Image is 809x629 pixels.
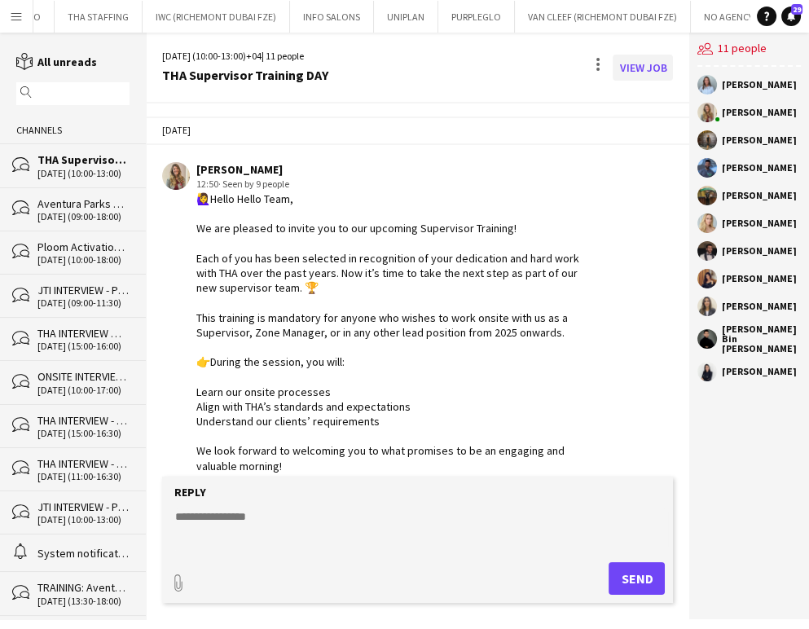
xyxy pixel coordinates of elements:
div: [PERSON_NAME] [721,135,796,145]
div: [PERSON_NAME] [721,367,796,376]
div: THA INTERVIEW - Heated Tobacco - UAE Launch Program [37,456,130,471]
button: Send [609,562,665,595]
div: [PERSON_NAME] [721,301,796,311]
div: [DATE] [146,117,690,144]
div: System notifications [37,546,130,561]
div: [PERSON_NAME] [721,108,796,117]
div: [PERSON_NAME] [721,218,796,228]
div: Ploom Activation Training - UAE Launch Program [37,240,130,254]
div: 🙋‍♀️Hello Hello Team, We are pleased to invite you to our upcoming Supervisor Training! Each of y... [196,191,597,592]
div: Aventura Parks Onsite Support [37,196,130,211]
span: +04 [246,50,262,62]
button: VAN CLEEF (RICHEMONT DUBAI FZE) [515,1,691,33]
a: All unreads [16,55,97,69]
div: ONSITE INTERVIEW - FINAL: Aventura Parks Onsite Support [37,369,130,384]
div: [DATE] (10:00-17:00) [37,385,130,396]
div: JTI INTERVIEW - Ploom Activation - UAE Launch Program [37,283,130,297]
div: [DATE] (15:00-16:30) [37,428,130,439]
div: [DATE] (09:00-11:30) [37,297,130,309]
div: [DATE] (10:00-13:00) [37,168,130,179]
span: · Seen by 9 people [218,178,289,190]
button: PURPLEGLO [438,1,515,33]
div: [DATE] (10:00-13:00) | 11 people [162,49,328,64]
button: UNIPLAN [374,1,438,33]
div: THA INTERVIEW ONLINE - Heated Tobacco - UAE Launch Program [37,326,130,341]
div: [PERSON_NAME] [721,274,796,284]
div: [PERSON_NAME] [196,162,597,177]
div: [PERSON_NAME] [721,191,796,200]
button: IWC (RICHEMONT DUBAI FZE) [143,1,290,33]
span: 29 [791,4,802,15]
div: [DATE] (10:00-13:00) [37,514,130,526]
div: THA INTERVIEW - Heated Tobacco - UAE Launch Program [37,413,130,428]
div: [DATE] (13:30-18:00) [37,596,130,607]
div: TRAINING: Aventura Parks Event Support [37,580,130,595]
div: 12:50 [196,177,597,191]
div: THA Supervisor Training DAY [37,152,130,167]
div: JTI INTERVIEW - Ploom Activation - UAE Launch Program [37,499,130,514]
button: THA STAFFING [55,1,143,33]
a: View Job [613,55,673,81]
div: [PERSON_NAME] Bin [PERSON_NAME] [721,324,801,354]
div: [PERSON_NAME] [721,163,796,173]
div: [DATE] (09:00-18:00) [37,211,130,222]
div: [PERSON_NAME] [721,246,796,256]
div: [PERSON_NAME] [721,80,796,90]
div: THA Supervisor Training DAY [162,68,328,82]
button: INFO SALONS [290,1,374,33]
div: 11 people [697,33,801,67]
div: [DATE] (10:00-18:00) [37,254,130,266]
a: 29 [781,7,801,26]
label: Reply [174,485,206,499]
div: [DATE] (15:00-16:00) [37,341,130,352]
div: [DATE] (11:00-16:30) [37,471,130,482]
